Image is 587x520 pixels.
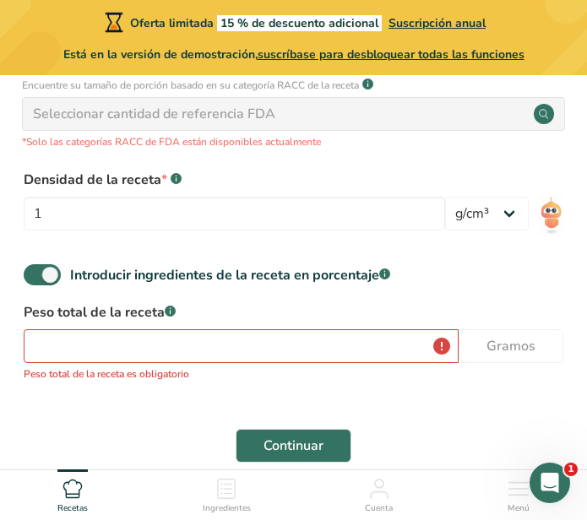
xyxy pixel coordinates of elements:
span: Está en la versión de demostración, [63,46,524,63]
span: 1 [564,463,578,476]
span: Menú [508,502,530,515]
span: 15 % de descuento adicional [217,15,382,31]
iframe: Intercom live chat [530,463,570,503]
label: Peso total de la receta [24,302,563,322]
img: ai-bot.1dcbe71.gif [539,197,563,235]
a: Recetas [57,470,88,516]
span: Ingredientes [203,502,251,515]
span: Suscripción anual [389,15,486,31]
div: Oferta limitada [101,12,486,32]
div: Introducir ingredientes de la receta en porcentaje [70,265,390,285]
p: Peso total de la receta es obligatorio [24,366,563,382]
a: Ingredientes [203,470,251,516]
span: suscríbase para desbloquear todas las funciones [258,46,524,62]
span: Recetas [57,502,88,515]
p: Encuentre su tamaño de porción basado en su categoría RACC de la receta [22,78,359,93]
p: *Solo las categorías RACC de FDA están disponibles actualmente [22,134,565,149]
button: Gramos [459,329,563,363]
span: Continuar [264,436,323,456]
span: Gramos [486,336,535,356]
button: Continuar [236,429,351,463]
div: Seleccionar cantidad de referencia FDA [33,104,275,124]
div: Densidad de la receta [24,170,445,190]
a: Cuenta [365,470,393,516]
input: Escribe aquí tu densidad [24,197,445,230]
span: Cuenta [365,502,393,515]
